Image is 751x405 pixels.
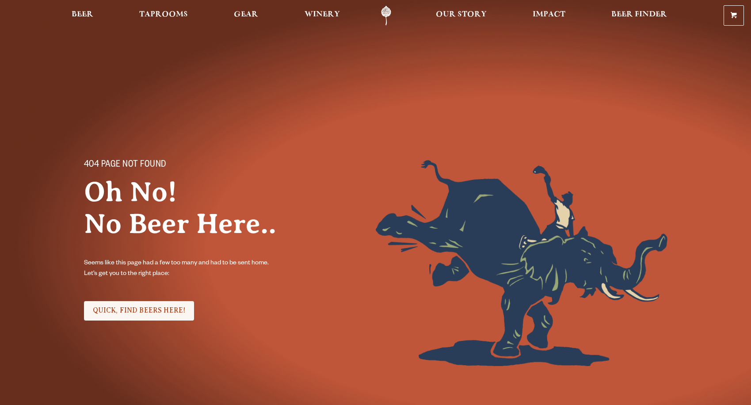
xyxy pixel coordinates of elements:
[93,306,186,314] span: QUICK, FIND BEERS HERE!
[228,6,264,26] a: Gear
[436,11,487,18] span: Our Story
[72,11,93,18] span: Beer
[84,300,194,322] div: Check it Out
[305,11,340,18] span: Winery
[527,6,571,26] a: Impact
[376,160,667,366] img: Foreground404
[84,258,278,279] p: Seems like this page had a few too many and had to be sent home. Let’s get you to the right place:
[370,6,403,26] a: Odell Home
[533,11,565,18] span: Impact
[66,6,99,26] a: Beer
[299,6,346,26] a: Winery
[84,160,278,171] p: 404 PAGE NOT FOUND
[430,6,492,26] a: Our Story
[84,301,194,321] a: QUICK, FIND BEERS HERE!
[606,6,673,26] a: Beer Finder
[611,11,667,18] span: Beer Finder
[133,6,194,26] a: Taprooms
[234,11,258,18] span: Gear
[84,176,296,240] h2: Oh No! No Beer Here..
[139,11,188,18] span: Taprooms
